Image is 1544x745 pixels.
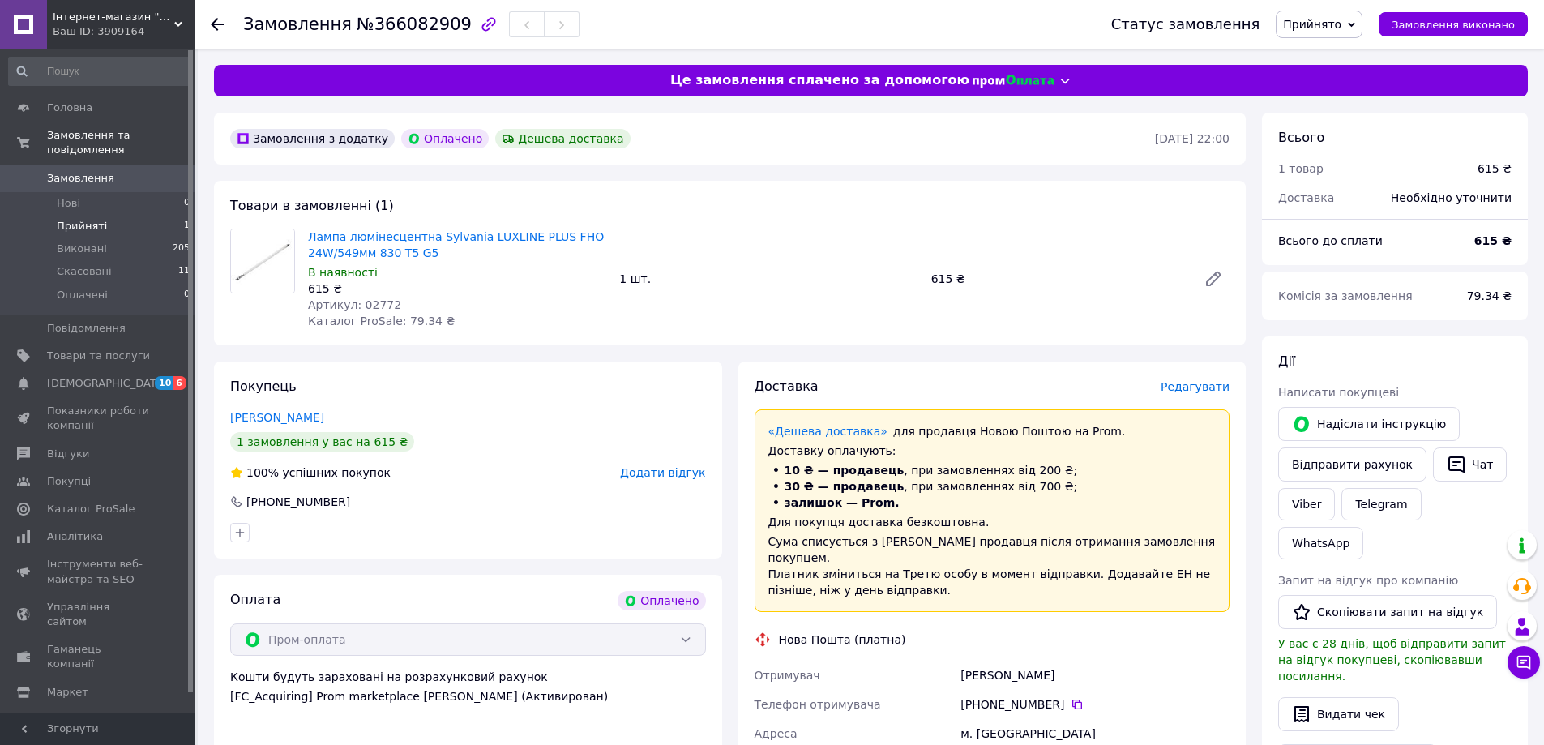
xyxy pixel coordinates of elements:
[53,24,195,39] div: Ваш ID: 3909164
[775,632,910,648] div: Нова Пошта (платна)
[768,462,1217,478] li: , при замовленнях від 200 ₴;
[47,529,103,544] span: Аналітика
[47,376,167,391] span: [DEMOGRAPHIC_DATA]
[47,474,91,489] span: Покупці
[1155,132,1230,145] time: [DATE] 22:00
[1381,180,1521,216] div: Необхідно уточнити
[1278,386,1399,399] span: Написати покупцеві
[8,57,191,86] input: Пошук
[155,376,173,390] span: 10
[785,496,900,509] span: залишок — Prom.
[47,101,92,115] span: Головна
[47,128,195,157] span: Замовлення та повідомлення
[47,447,89,461] span: Відгуки
[1278,595,1497,629] button: Скопіювати запит на відгук
[245,494,352,510] div: [PHONE_NUMBER]
[231,229,294,293] img: Лампа люмінесцентна Sylvania LUXLINE PLUS FHO 24W/549мм 830 T5 G5
[173,376,186,390] span: 6
[57,219,107,233] span: Прийняті
[1278,697,1399,731] button: Видати чек
[357,15,472,34] span: №366082909
[755,379,819,394] span: Доставка
[184,219,190,233] span: 1
[495,129,630,148] div: Дешева доставка
[1111,16,1260,32] div: Статус замовлення
[47,685,88,700] span: Маркет
[178,264,190,279] span: 11
[1508,646,1540,679] button: Чат з покупцем
[47,349,150,363] span: Товари та послуги
[57,288,108,302] span: Оплачені
[755,698,881,711] span: Телефон отримувача
[230,411,324,424] a: [PERSON_NAME]
[401,129,489,148] div: Оплачено
[57,242,107,256] span: Виконані
[1161,380,1230,393] span: Редагувати
[184,288,190,302] span: 0
[1278,353,1295,369] span: Дії
[613,268,924,290] div: 1 шт.
[957,661,1233,690] div: [PERSON_NAME]
[755,727,798,740] span: Адреса
[246,466,279,479] span: 100%
[1278,574,1458,587] span: Запит на відгук про компанію
[230,688,706,704] div: [FC_Acquiring] Prom marketplace [PERSON_NAME] (Активирован)
[243,15,352,34] span: Замовлення
[1278,488,1335,520] a: Viber
[230,669,706,704] div: Кошти будуть зараховані на розрахунковий рахунок
[1392,19,1515,31] span: Замовлення виконано
[230,379,297,394] span: Покупець
[670,71,969,90] span: Це замовлення сплачено за допомогою
[768,443,1217,459] div: Доставку оплачують:
[768,478,1217,495] li: , при замовленнях від 700 ₴;
[1278,130,1324,145] span: Всього
[308,280,606,297] div: 615 ₴
[230,432,414,452] div: 1 замовлення у вас на 615 ₴
[47,321,126,336] span: Повідомлення
[47,642,150,671] span: Гаманець компанії
[1278,447,1426,482] button: Відправити рахунок
[1283,18,1341,31] span: Прийнято
[1278,162,1324,175] span: 1 товар
[925,268,1191,290] div: 615 ₴
[47,502,135,516] span: Каталог ProSale
[230,465,391,481] div: успішних покупок
[1467,289,1512,302] span: 79.34 ₴
[47,557,150,586] span: Інструменти веб-майстра та SEO
[1278,234,1383,247] span: Всього до сплати
[308,315,455,328] span: Каталог ProSale: 79.34 ₴
[960,696,1230,713] div: [PHONE_NUMBER]
[768,514,1217,530] div: Для покупця доставка безкоштовна.
[768,533,1217,598] div: Сума списується з [PERSON_NAME] продавця після отримання замовлення покупцем. Платник зміниться н...
[211,16,224,32] div: Повернутися назад
[57,264,112,279] span: Скасовані
[1197,263,1230,295] a: Редагувати
[768,423,1217,439] div: для продавця Новою Поштою на Prom.
[173,242,190,256] span: 205
[785,464,905,477] span: 10 ₴ — продавець
[230,592,280,607] span: Оплата
[620,466,705,479] span: Додати відгук
[308,230,604,259] a: Лампа люмінесцентна Sylvania LUXLINE PLUS FHO 24W/549мм 830 T5 G5
[308,298,401,311] span: Артикул: 02772
[47,171,114,186] span: Замовлення
[1478,161,1512,177] div: 615 ₴
[57,196,80,211] span: Нові
[230,198,394,213] span: Товари в замовленні (1)
[230,129,395,148] div: Замовлення з додатку
[1278,527,1363,559] a: WhatsApp
[47,600,150,629] span: Управління сайтом
[618,591,705,610] div: Оплачено
[755,669,820,682] span: Отримувач
[1474,234,1512,247] b: 615 ₴
[1379,12,1528,36] button: Замовлення виконано
[768,425,887,438] a: «Дешева доставка»
[308,266,378,279] span: В наявності
[47,404,150,433] span: Показники роботи компанії
[785,480,905,493] span: 30 ₴ — продавець
[1278,407,1460,441] button: Надіслати інструкцію
[1341,488,1421,520] a: Telegram
[53,10,174,24] span: Інтернет-магазин "МЕДЛАЙТИНГ УКРАЇНА"
[1278,289,1413,302] span: Комісія за замовлення
[1278,637,1506,683] span: У вас є 28 днів, щоб відправити запит на відгук покупцеві, скопіювавши посилання.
